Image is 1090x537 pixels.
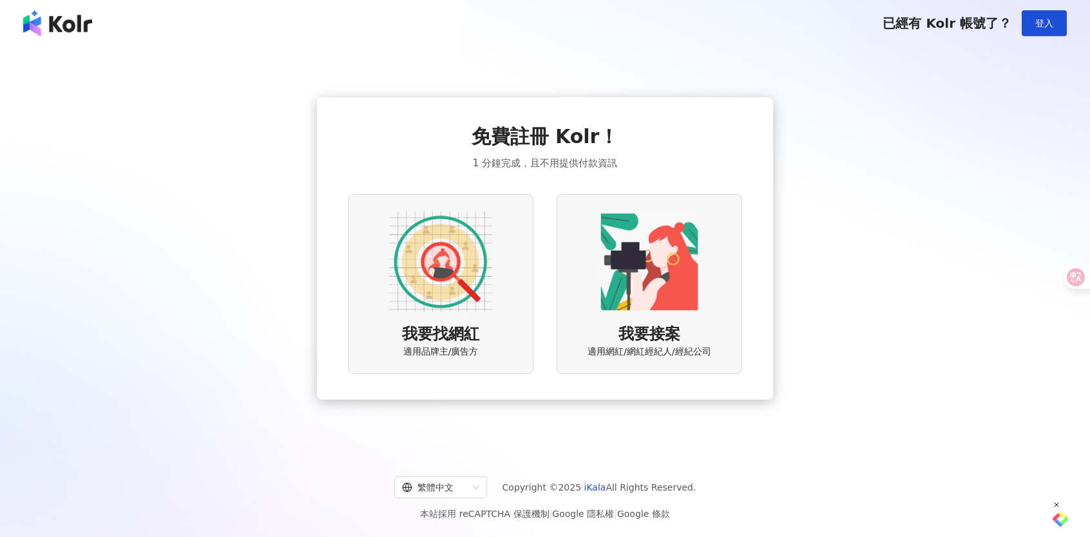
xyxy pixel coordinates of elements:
[402,477,468,498] div: 繁體中文
[883,15,1011,31] span: 已經有 Kolr 帳號了？
[584,482,606,493] a: iKala
[402,324,479,346] span: 我要找網紅
[617,509,670,519] a: Google 條款
[403,346,479,358] span: 適用品牌主/廣告方
[588,346,711,358] span: 適用網紅/網紅經紀人/經紀公司
[472,123,619,150] span: 免費註冊 Kolr！
[1035,18,1053,28] span: 登入
[473,155,617,171] span: 1 分鐘完成，且不用提供付款資訊
[1022,10,1067,36] button: 登入
[389,210,492,313] img: AD identity option
[552,509,614,519] a: Google 隱私權
[614,509,617,519] span: |
[502,480,696,495] span: Copyright © 2025 All Rights Reserved.
[420,506,669,522] span: 本站採用 reCAPTCHA 保護機制
[598,210,701,313] img: KOL identity option
[618,324,680,346] span: 我要接案
[550,509,553,519] span: |
[23,10,92,36] img: logo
